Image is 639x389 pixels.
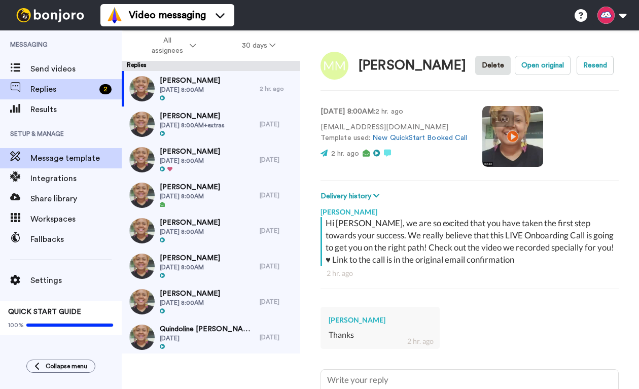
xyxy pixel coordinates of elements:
span: Message template [30,152,122,164]
div: [DATE] [260,262,295,270]
div: [DATE] [260,333,295,341]
button: Collapse menu [26,360,95,373]
div: 2 hr. ago [407,336,434,346]
span: Results [30,103,122,116]
span: [PERSON_NAME] [160,111,225,121]
a: [PERSON_NAME][DATE] 8:00AM[DATE] [122,249,300,284]
div: [DATE] [260,191,295,199]
span: [PERSON_NAME] [160,76,220,86]
span: Quindoline [PERSON_NAME] [160,324,255,334]
div: [PERSON_NAME] [329,315,432,325]
img: vm-color.svg [106,7,123,23]
span: [DATE] 8:00AM [160,192,220,200]
img: 84f75f2f-ea57-4964-b256-e7532b881315-thumb.jpg [129,183,155,208]
span: [PERSON_NAME] [160,218,220,228]
span: [DATE] 8:00AM+extras [160,121,225,129]
img: c2176492-b87f-40e3-8049-5156a5539fac-thumb.jpg [129,289,155,314]
p: : 2 hr. ago [321,107,467,117]
span: [DATE] 8:00AM [160,263,220,271]
button: Resend [577,56,614,75]
button: Delete [475,56,511,75]
span: Collapse menu [46,362,87,370]
button: Open original [515,56,571,75]
span: Replies [30,83,95,95]
span: Integrations [30,172,122,185]
span: [PERSON_NAME] [160,182,220,192]
a: New QuickStart Booked Call [372,134,467,142]
img: a902f1c5-ec9c-4f3a-96f3-02a75e19e46f-thumb.jpg [129,112,155,137]
button: Delivery history [321,191,382,202]
span: Workspaces [30,213,122,225]
img: bj-logo-header-white.svg [12,8,88,22]
span: [DATE] 8:00AM [160,228,220,236]
img: 0aace5f9-28c2-44a1-885c-ee704e9629b6-thumb.jpg [129,218,155,243]
span: [DATE] [160,334,255,342]
span: [PERSON_NAME] [160,147,220,157]
div: [DATE] [260,156,295,164]
span: Share library [30,193,122,205]
button: 30 days [219,37,299,55]
div: 2 [99,84,112,94]
div: [DATE] [260,120,295,128]
a: [PERSON_NAME][DATE] 8:00AM[DATE] [122,178,300,213]
span: Video messaging [129,8,206,22]
span: [PERSON_NAME] [160,289,220,299]
a: [PERSON_NAME][DATE] 8:00AM[DATE] [122,142,300,178]
span: 100% [8,321,24,329]
button: All assignees [124,31,219,60]
span: [DATE] 8:00AM [160,299,220,307]
a: [PERSON_NAME][DATE] 8:00AM+extras[DATE] [122,107,300,142]
span: QUICK START GUIDE [8,308,81,315]
span: 2 hr. ago [331,150,359,157]
span: Send videos [30,63,122,75]
span: [DATE] 8:00AM [160,86,220,94]
div: 2 hr. ago [260,85,295,93]
div: [PERSON_NAME] [359,58,466,73]
div: Replies [122,61,300,71]
span: [DATE] 8:00AM [160,157,220,165]
span: All assignees [147,36,188,56]
a: Quindoline [PERSON_NAME][DATE][DATE] [122,320,300,355]
img: 40bc4636-fd4a-444b-8747-1deb21a68e81-thumb.jpg [129,76,155,101]
span: Settings [30,274,122,287]
strong: [DATE] 8:00AM [321,108,374,115]
span: [PERSON_NAME] [160,253,220,263]
a: [PERSON_NAME][DATE] 8:00AM[DATE] [122,284,300,320]
span: Fallbacks [30,233,122,245]
a: [PERSON_NAME][DATE] 8:00AM2 hr. ago [122,71,300,107]
div: [PERSON_NAME] [321,202,619,217]
div: [DATE] [260,227,295,235]
div: [DATE] [260,298,295,306]
a: [PERSON_NAME][DATE] 8:00AM[DATE] [122,213,300,249]
div: Thanks [329,329,432,341]
div: Hi [PERSON_NAME], we are so excited that you have taken the first step towards your success. We r... [326,217,616,266]
img: dea53bfd-925c-46a4-aa3b-ce620beb719b-thumb.jpg [129,325,155,350]
img: Image of Matthania Maurice [321,52,348,80]
div: 2 hr. ago [327,268,613,278]
p: [EMAIL_ADDRESS][DOMAIN_NAME] Template used: [321,122,467,144]
img: 0aace5f9-28c2-44a1-885c-ee704e9629b6-thumb.jpg [129,254,155,279]
img: ad1340cf-a660-455f-b3c1-ef00049306f6-thumb.jpg [129,147,155,172]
